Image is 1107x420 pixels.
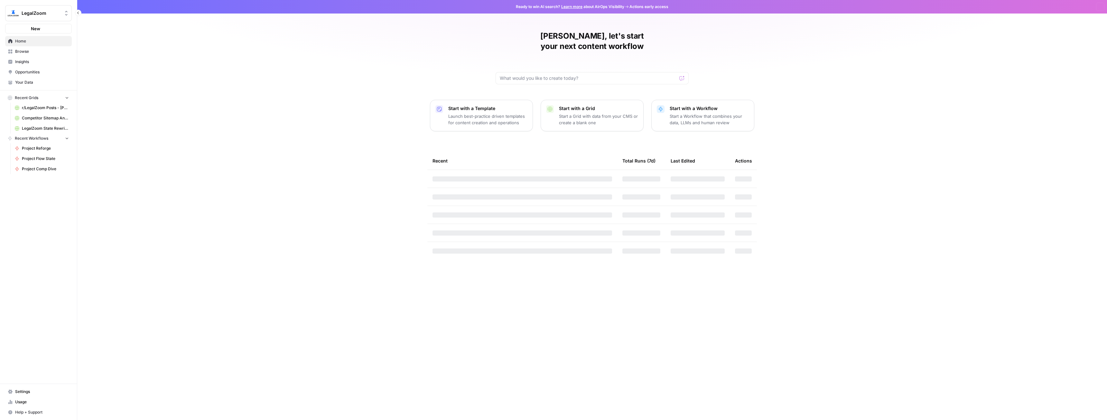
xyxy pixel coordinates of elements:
[5,407,72,417] button: Help + Support
[561,4,582,9] a: Learn more
[5,67,72,77] a: Opportunities
[430,100,533,131] button: Start with a TemplateLaunch best-practice driven templates for content creation and operations
[12,113,72,123] a: Competitor Sitemap Analysis
[5,24,72,33] button: New
[5,387,72,397] a: Settings
[5,93,72,103] button: Recent Grids
[12,154,72,164] a: Project Flow State
[15,49,69,54] span: Browse
[5,5,72,21] button: Workspace: LegalZoom
[671,152,695,170] div: Last Edited
[448,113,527,126] p: Launch best-practice driven templates for content creation and operations
[15,95,38,101] span: Recent Grids
[15,135,48,141] span: Recent Workflows
[15,59,69,65] span: Insights
[433,152,612,170] div: Recent
[5,46,72,57] a: Browse
[22,126,69,131] span: LegalZoom State Rewrites Trust
[31,25,40,32] span: New
[22,166,69,172] span: Project Comp Dive
[22,10,60,16] span: LegalZoom
[5,77,72,88] a: Your Data
[15,38,69,44] span: Home
[5,36,72,46] a: Home
[496,31,689,51] h1: [PERSON_NAME], let's start your next content workflow
[516,4,624,10] span: Ready to win AI search? about AirOps Visibility
[670,105,749,112] p: Start with a Workflow
[12,164,72,174] a: Project Comp Dive
[670,113,749,126] p: Start a Workflow that combines your data, LLMs and human review
[7,7,19,19] img: LegalZoom Logo
[22,156,69,162] span: Project Flow State
[15,79,69,85] span: Your Data
[559,113,638,126] p: Start a Grid with data from your CMS or create a blank one
[622,152,656,170] div: Total Runs (7d)
[12,123,72,134] a: LegalZoom State Rewrites Trust
[22,115,69,121] span: Competitor Sitemap Analysis
[500,75,677,81] input: What would you like to create today?
[12,143,72,154] a: Project Reforge
[15,389,69,395] span: Settings
[448,105,527,112] p: Start with a Template
[559,105,638,112] p: Start with a Grid
[735,152,752,170] div: Actions
[15,399,69,405] span: Usage
[22,105,69,111] span: r/LegalZoom Posts - [PERSON_NAME]
[5,134,72,143] button: Recent Workflows
[651,100,754,131] button: Start with a WorkflowStart a Workflow that combines your data, LLMs and human review
[541,100,644,131] button: Start with a GridStart a Grid with data from your CMS or create a blank one
[629,4,668,10] span: Actions early access
[15,69,69,75] span: Opportunities
[5,57,72,67] a: Insights
[22,145,69,151] span: Project Reforge
[15,409,69,415] span: Help + Support
[5,397,72,407] a: Usage
[12,103,72,113] a: r/LegalZoom Posts - [PERSON_NAME]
